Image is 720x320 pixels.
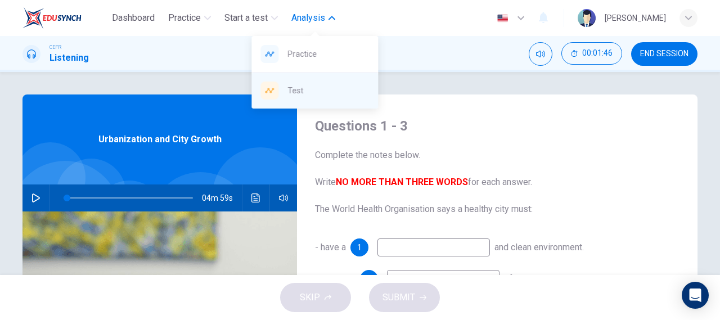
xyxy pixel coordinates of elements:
span: - have a [315,242,346,253]
button: Start a test [220,8,282,28]
span: CEFR [49,43,61,51]
span: - meet the [315,273,355,284]
img: Profile picture [578,9,596,27]
button: Analysis [287,8,340,28]
button: Practice [164,8,215,28]
span: Start a test [224,11,268,25]
button: Click to see the audio transcription [247,184,265,211]
span: END SESSION [640,49,688,58]
span: of all its inhabitants. [504,273,583,284]
span: Analysis [291,11,325,25]
h1: Listening [49,51,89,65]
div: Hide [561,42,622,66]
button: 00:01:46 [561,42,622,65]
b: NO MORE THAN THREE WORDS [336,177,468,187]
span: Practice [168,11,201,25]
a: Test [251,73,378,109]
div: Mute [529,42,552,66]
span: 1 [357,244,362,251]
span: Urbanization and City Growth [98,133,222,146]
h4: Questions 1 - 3 [315,117,679,135]
a: Practice [251,36,378,72]
img: EduSynch logo [22,7,82,29]
img: en [496,14,510,22]
span: Test [287,84,369,97]
span: 00:01:46 [582,49,613,58]
div: [PERSON_NAME] [605,11,666,25]
div: Open Intercom Messenger [682,282,709,309]
button: Dashboard [107,8,159,28]
button: END SESSION [631,42,697,66]
span: and clean environment. [494,242,584,253]
span: Complete the notes below. Write for each answer. The World Health Organisation says a healthy cit... [315,148,679,216]
span: Practice [287,47,369,61]
span: 04m 59s [202,184,242,211]
a: EduSynch logo [22,7,107,29]
span: Dashboard [112,11,155,25]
